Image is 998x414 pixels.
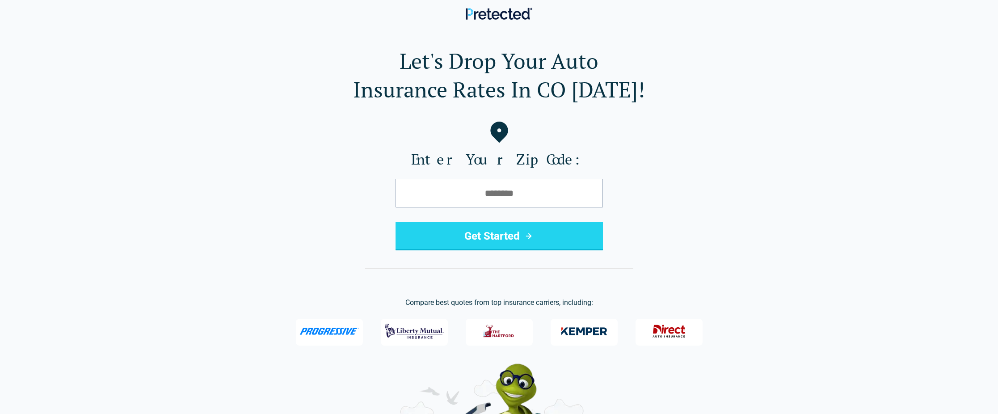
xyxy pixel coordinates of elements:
button: Get Started [396,222,603,250]
img: Liberty Mutual [385,320,444,343]
label: Enter Your Zip Code: [14,150,984,168]
img: Pretected [466,8,532,20]
h1: Let's Drop Your Auto Insurance Rates In CO [DATE]! [14,46,984,104]
img: Progressive [299,328,359,335]
img: Direct General [647,320,691,343]
p: Compare best quotes from top insurance carriers, including: [14,297,984,308]
img: Kemper [555,320,614,343]
img: The Hartford [477,320,521,343]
